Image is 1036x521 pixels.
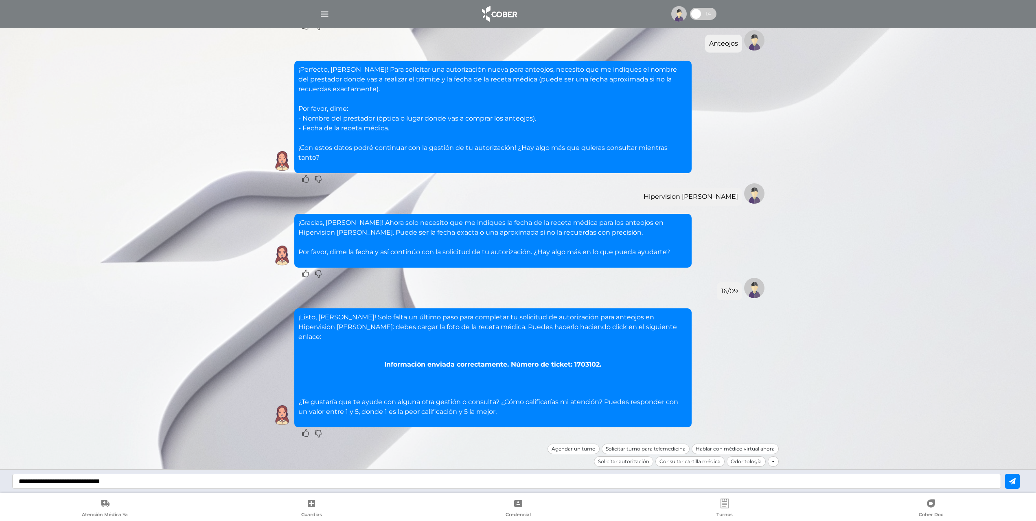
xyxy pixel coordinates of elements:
a: Guardias [208,499,414,519]
a: Cober Doc [828,499,1034,519]
a: Turnos [621,499,828,519]
a: Credencial [415,499,621,519]
img: logo_cober_home-white.png [477,4,520,24]
div: Solicitar turno para telemedicina [602,444,690,454]
div: Hipervision [PERSON_NAME] [644,192,738,202]
img: Cober_menu-lines-white.svg [320,9,330,19]
div: Información enviada correctamente. Número de ticket: 1703102. [298,360,688,369]
p: ¡Listo, [PERSON_NAME]! Solo falta un último paso para completar tu solicitud de autorización para... [298,312,688,352]
span: Turnos [716,512,733,519]
span: Cober Doc [919,512,943,519]
p: ¡Perfecto, [PERSON_NAME]! Para solicitar una autorización nueva para anteojos, necesito que me in... [298,65,688,163]
div: Agendar un turno [548,444,600,454]
img: Cober IA [272,151,292,171]
div: Anteojos [709,39,738,48]
img: Tu imagen [744,30,764,51]
p: ¡Gracias, [PERSON_NAME]! Ahora solo necesito que me indiques la fecha de la receta médica para lo... [298,218,688,257]
a: Atención Médica Ya [2,499,208,519]
img: Cober IA [272,245,292,266]
div: Solicitar autorización [594,456,653,467]
div: 16/09 [721,286,738,296]
img: Tu imagen [744,278,764,298]
img: Tu imagen [744,183,764,204]
span: Guardias [301,512,322,519]
div: Consultar cartilla médica [655,456,725,467]
div: Hablar con médico virtual ahora [692,444,779,454]
img: profile-placeholder.svg [671,6,687,22]
img: Cober IA [272,405,292,425]
div: Odontología [727,456,766,467]
span: Atención Médica Ya [82,512,128,519]
span: Credencial [506,512,531,519]
div: ¿Te gustaría que te ayude con alguna otra gestión o consulta? ¿Cómo calificarías mi atención? Pue... [298,312,688,417]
